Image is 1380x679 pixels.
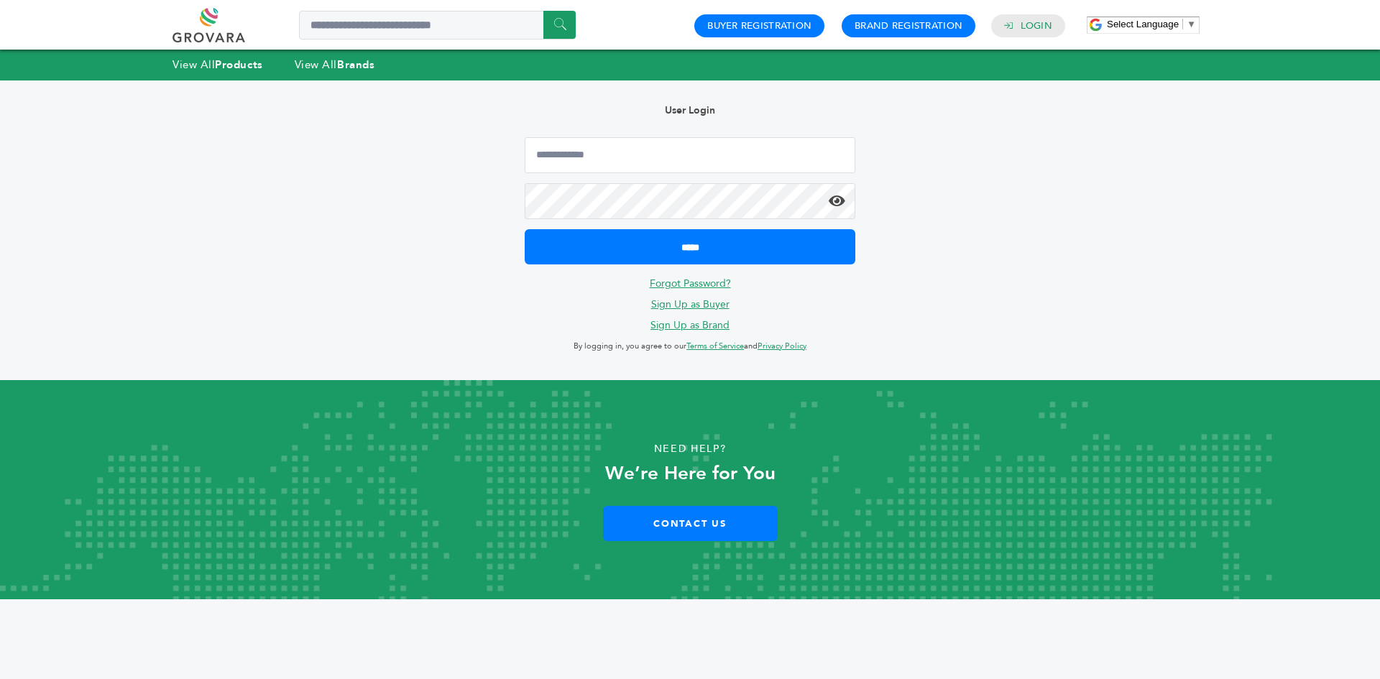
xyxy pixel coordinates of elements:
input: Search a product or brand... [299,11,576,40]
a: View AllBrands [295,57,375,72]
p: By logging in, you agree to our and [525,338,855,355]
strong: We’re Here for You [605,461,776,486]
a: Contact Us [603,506,778,541]
span: ​ [1182,19,1183,29]
input: Password [525,183,855,219]
a: Forgot Password? [650,277,731,290]
a: Terms of Service [686,341,744,351]
a: Privacy Policy [758,341,806,351]
input: Email Address [525,137,855,173]
strong: Brands [337,57,374,72]
a: Brand Registration [855,19,962,32]
a: View AllProducts [172,57,263,72]
span: ▼ [1187,19,1196,29]
p: Need Help? [69,438,1311,460]
b: User Login [665,103,715,117]
strong: Products [215,57,262,72]
a: Login [1021,19,1052,32]
a: Sign Up as Buyer [651,297,730,311]
span: Select Language [1107,19,1179,29]
a: Buyer Registration [707,19,811,32]
a: Select Language​ [1107,19,1196,29]
a: Sign Up as Brand [650,318,730,332]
